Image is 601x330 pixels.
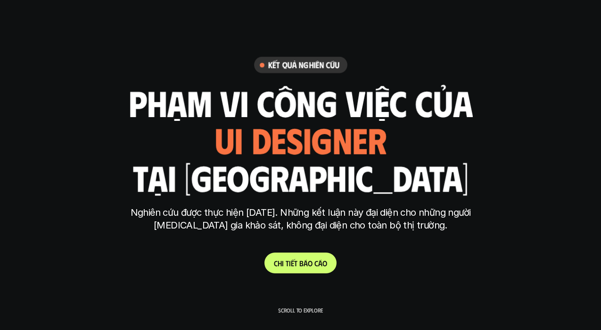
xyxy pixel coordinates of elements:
[294,259,297,268] span: t
[132,157,469,197] h1: tại [GEOGRAPHIC_DATA]
[322,259,327,268] span: o
[314,259,318,268] span: c
[291,259,294,268] span: ế
[124,206,478,232] p: Nghiên cứu được thực hiện [DATE]. Những kết luận này đại diện cho những người [MEDICAL_DATA] gia ...
[129,83,473,122] h1: phạm vi công việc của
[299,259,304,268] span: b
[268,59,340,70] h6: Kết quả nghiên cứu
[278,259,282,268] span: h
[274,259,278,268] span: C
[286,259,289,268] span: t
[282,259,284,268] span: i
[264,253,337,273] a: Chitiếtbáocáo
[278,307,323,313] p: Scroll to explore
[304,259,308,268] span: á
[308,259,313,268] span: o
[318,259,322,268] span: á
[289,259,291,268] span: i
